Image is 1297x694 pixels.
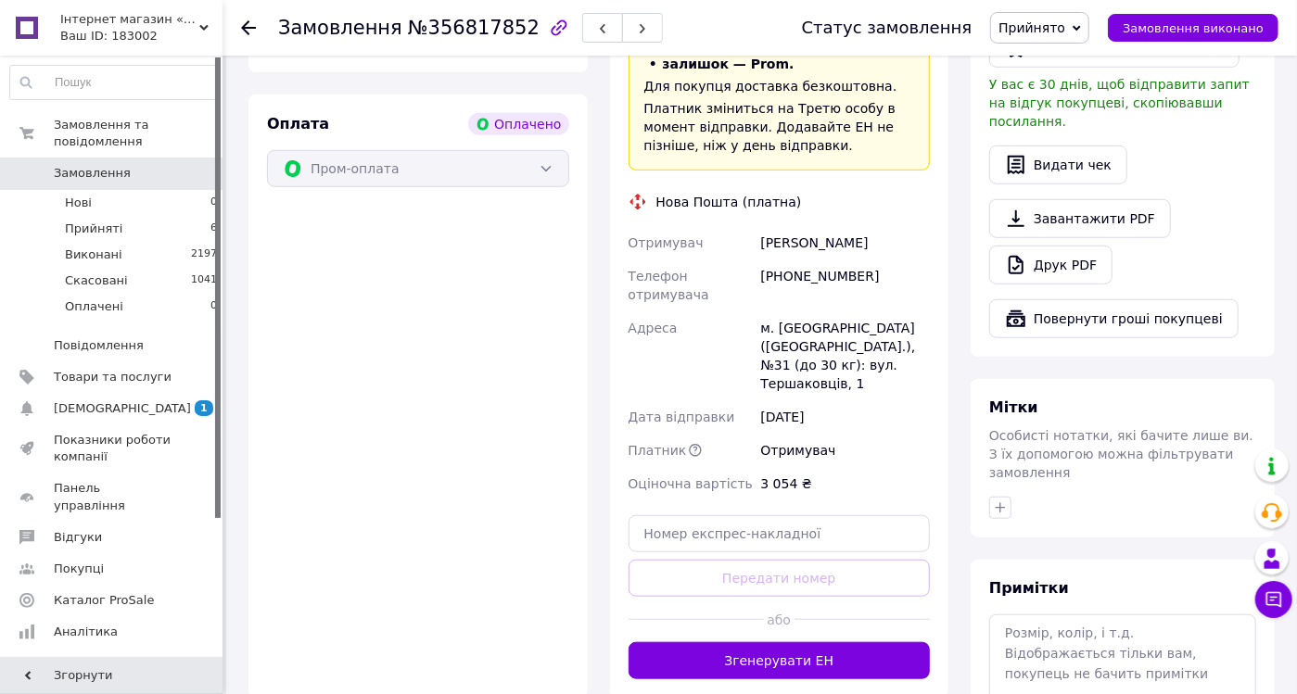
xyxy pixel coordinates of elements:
div: [PHONE_NUMBER] [757,259,934,311]
div: Статус замовлення [802,19,973,37]
div: Для покупця доставка безкоштовна. [644,77,915,95]
button: Повернути гроші покупцеві [989,299,1239,338]
span: Прийнято [998,20,1065,35]
span: Аналітика [54,624,118,640]
button: Видати чек [989,145,1127,184]
span: Інтернет магазин «DIVING+» [60,11,199,28]
span: Повідомлення [54,337,144,354]
div: [DATE] [757,400,934,434]
span: Платник [629,443,687,458]
span: 6 [210,221,217,237]
span: Прийняті [65,221,122,237]
span: 1 [195,400,213,416]
span: Примітки [989,579,1069,597]
div: Повернутися назад [241,19,256,37]
span: Скасовані [65,272,128,289]
span: Показники роботи компанії [54,432,172,465]
span: Нові [65,195,92,211]
button: Чат з покупцем [1255,581,1292,618]
button: Згенерувати ЕН [629,642,931,679]
span: Відгуки [54,529,102,546]
span: Каталог ProSale [54,592,154,609]
div: Отримувач [757,434,934,467]
span: Мітки [989,398,1038,416]
span: Оплачені [65,298,123,315]
div: Ваш ID: 183002 [60,28,223,44]
input: Номер експрес-накладної [629,515,931,552]
span: №356817852 [408,17,540,39]
button: Замовлення виконано [1108,14,1278,42]
span: Дата відправки [629,410,735,424]
span: 0 [210,298,217,315]
span: залишок — Prom. [663,57,795,71]
div: 3 054 ₴ [757,467,934,500]
span: Товари та послуги [54,369,172,385]
span: Адреса [629,321,678,335]
span: Телефон отримувача [629,269,709,302]
input: Пошук [10,66,218,99]
div: [PERSON_NAME] [757,226,934,259]
div: Оплачено [468,113,568,135]
span: Особисті нотатки, які бачите лише ви. З їх допомогою можна фільтрувати замовлення [989,428,1253,480]
div: Нова Пошта (платна) [652,193,807,211]
a: Завантажити PDF [989,199,1171,238]
a: Друк PDF [989,246,1113,284]
span: Оціночна вартість [629,476,753,491]
span: Замовлення [278,17,402,39]
div: м. [GEOGRAPHIC_DATA] ([GEOGRAPHIC_DATA].), №31 (до 30 кг): вул. Тершаковців, 1 [757,311,934,400]
span: 0 [210,195,217,211]
span: [DEMOGRAPHIC_DATA] [54,400,191,417]
span: 2197 [191,246,217,263]
span: Покупці [54,561,104,577]
span: Замовлення виконано [1123,21,1264,35]
span: Замовлення [54,165,131,182]
span: Виконані [65,246,122,263]
span: Панель управління [54,480,172,513]
span: У вас є 30 днів, щоб відправити запит на відгук покупцеві, скопіювавши посилання. [989,77,1250,129]
div: Платник зміниться на Третю особу в момент відправки. Додавайте ЕН не пізніше, ніж у день відправки. [644,99,915,155]
span: Отримувач [629,235,704,250]
span: Замовлення та повідомлення [54,117,223,150]
span: або [764,611,795,629]
span: 1041 [191,272,217,289]
span: Інструменти веб-майстра та SEO [54,656,172,689]
span: Оплата [267,115,329,132]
